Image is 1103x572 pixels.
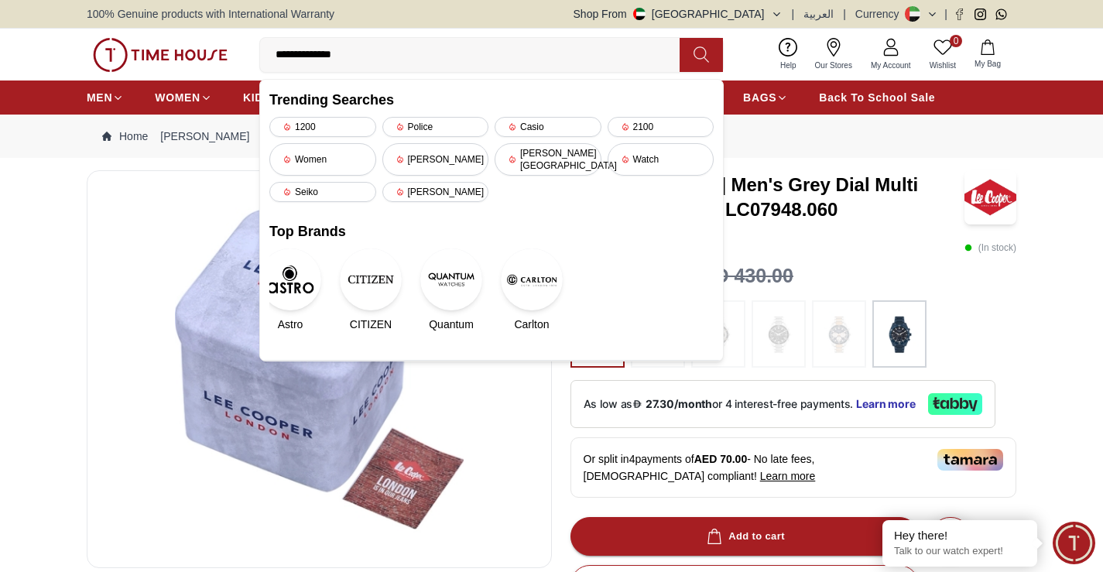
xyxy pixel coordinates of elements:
a: Home [102,128,148,144]
img: ... [759,308,798,361]
a: Our Stores [806,35,862,74]
nav: Breadcrumb [87,115,1016,158]
h3: [PERSON_NAME] Men's Grey Dial Multi Function Watch - LC07948.060 [570,173,964,222]
div: Hey there! [894,528,1026,543]
a: BAGS [743,84,788,111]
a: Whatsapp [995,9,1007,20]
img: United Arab Emirates [633,8,646,20]
div: Watch [608,143,714,176]
div: 1200 [269,117,376,137]
img: ... [880,308,919,361]
span: Our Stores [809,60,858,71]
p: ( In stock ) [964,240,1016,255]
p: Talk to our watch expert! [894,545,1026,558]
span: 0 [950,35,962,47]
div: Police [382,117,489,137]
h3: AED 430.00 [688,262,793,291]
button: Shop From[GEOGRAPHIC_DATA] [574,6,783,22]
img: ... [93,38,228,72]
a: 0Wishlist [920,35,965,74]
span: Carlton [514,317,549,332]
span: CITIZEN [350,317,392,332]
a: WOMEN [155,84,212,111]
button: العربية [803,6,834,22]
span: MEN [87,90,112,105]
div: Currency [855,6,906,22]
a: QuantumQuantum [430,248,472,332]
a: Instagram [975,9,986,20]
div: Casio [495,117,601,137]
span: 100% Genuine products with International Warranty [87,6,334,22]
span: Back To School Sale [819,90,935,105]
a: CarltonCarlton [511,248,553,332]
span: | [944,6,947,22]
span: WOMEN [155,90,200,105]
a: KIDS [243,84,283,111]
img: ... [820,308,858,361]
img: Carlton [501,248,563,310]
span: BAGS [743,90,776,105]
div: Add to cart [704,528,785,546]
h2: Top Brands [269,221,714,242]
img: Lee Cooper Men's Grey Dial Multi Function Watch - LC07948.060 [964,170,1016,224]
button: Add to cart [570,517,919,556]
div: Women [269,143,376,176]
span: Quantum [429,317,474,332]
a: MEN [87,84,124,111]
div: [PERSON_NAME] Men's Grey Dial Multi Function Watch - LC07948.060 [256,127,669,146]
span: KIDS [243,90,271,105]
img: Tamara [937,449,1003,471]
div: [PERSON_NAME][GEOGRAPHIC_DATA] [495,143,601,176]
span: Help [774,60,803,71]
span: Astro [278,317,303,332]
button: My Bag [965,36,1010,73]
div: [PERSON_NAME] [382,143,489,176]
img: CITIZEN [340,248,402,310]
h2: Trending Searches [269,89,714,111]
a: Help [771,35,806,74]
img: Quantum [420,248,482,310]
a: [PERSON_NAME] [160,128,249,144]
span: | [792,6,795,22]
a: Facebook [954,9,965,20]
div: [PERSON_NAME] [382,182,489,202]
span: | [843,6,846,22]
img: Astro [259,248,321,310]
span: My Account [865,60,917,71]
span: Wishlist [923,60,962,71]
span: My Bag [968,58,1007,70]
span: AED 70.00 [694,453,747,465]
div: Or split in 4 payments of - No late fees, [DEMOGRAPHIC_DATA] compliant! [570,437,1016,498]
div: Seiko [269,182,376,202]
a: Back To School Sale [819,84,935,111]
img: Lee Cooper Men's Grey Dial Multi Function Watch - LC07948.060 [100,183,539,555]
span: Learn more [760,470,816,482]
div: Chat Widget [1053,522,1095,564]
a: AstroAstro [269,248,311,332]
a: CITIZENCITIZEN [350,248,392,332]
div: 2100 [608,117,714,137]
